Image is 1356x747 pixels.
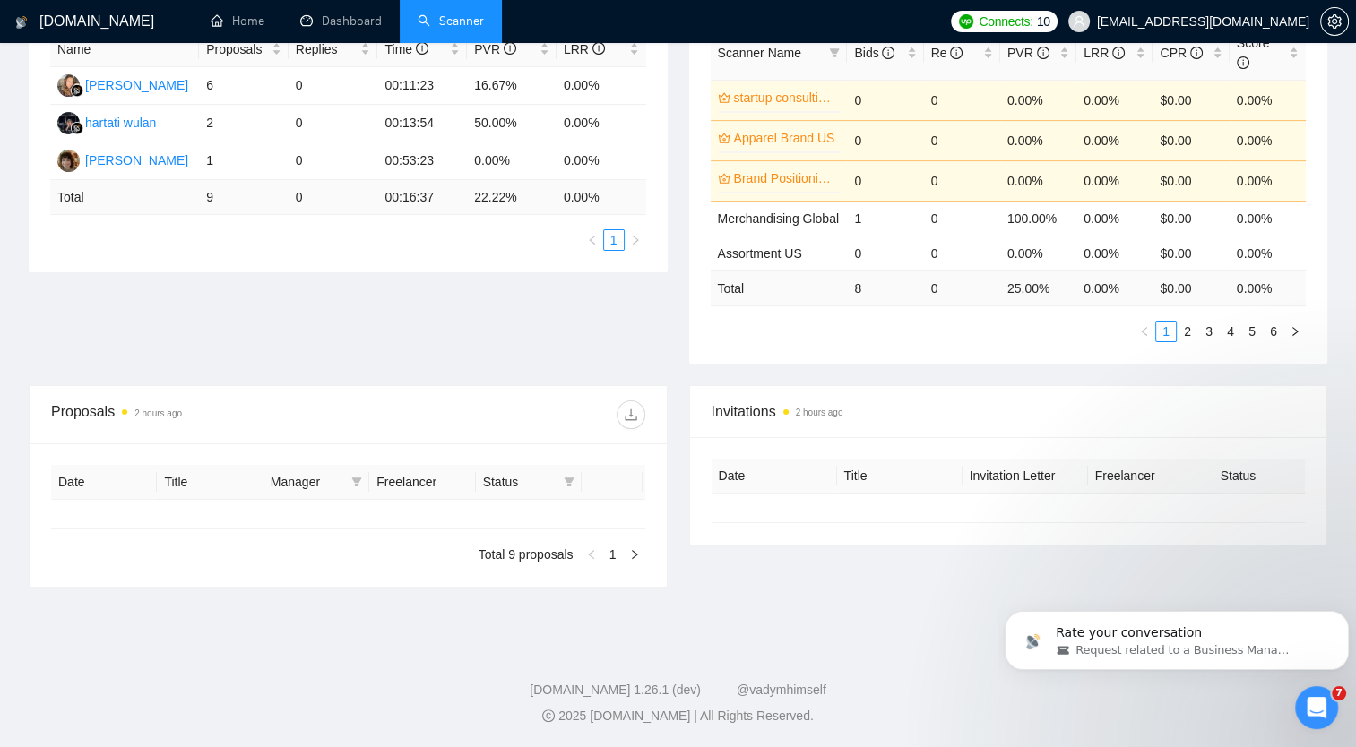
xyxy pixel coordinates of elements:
[847,120,923,160] td: 0
[931,46,963,60] span: Re
[1000,120,1076,160] td: 0.00%
[1153,270,1229,305] td: $ 0.00
[1230,80,1306,120] td: 0.00%
[963,459,1088,494] th: Invitation Letter
[1076,80,1153,120] td: 0.00%
[950,47,963,59] span: info-circle
[504,42,516,55] span: info-circle
[1073,15,1085,28] span: user
[998,573,1356,699] iframe: Intercom notifications message
[57,115,156,129] a: hhartati wulan
[377,142,467,180] td: 00:53:23
[199,67,289,105] td: 6
[847,80,923,120] td: 0
[582,229,603,251] button: left
[837,459,963,494] th: Title
[418,13,484,29] a: searchScanner
[211,13,264,29] a: homeHome
[1037,12,1050,31] span: 10
[624,544,645,565] li: Next Page
[1230,120,1306,160] td: 0.00%
[483,472,557,492] span: Status
[1177,321,1198,342] li: 2
[348,468,366,495] span: filter
[924,160,1000,201] td: 0
[718,91,730,104] span: crown
[734,128,837,148] a: Apparel Brand US
[602,544,624,565] li: 1
[1284,321,1306,342] li: Next Page
[959,14,973,29] img: upwork-logo.png
[50,32,199,67] th: Name
[557,105,646,142] td: 0.00%
[1263,321,1284,342] li: 6
[1084,46,1125,60] span: LRR
[416,42,428,55] span: info-circle
[542,709,555,722] span: copyright
[377,180,467,215] td: 00:16:37
[618,408,644,422] span: download
[351,477,362,487] span: filter
[847,160,923,201] td: 0
[377,67,467,105] td: 00:11:23
[1076,201,1153,236] td: 0.00%
[50,180,199,215] td: Total
[206,39,268,59] span: Proposals
[289,67,378,105] td: 0
[847,201,923,236] td: 1
[1076,160,1153,201] td: 0.00%
[85,75,188,95] div: [PERSON_NAME]
[51,465,157,500] th: Date
[322,13,382,29] span: Dashboard
[1000,160,1076,201] td: 0.00%
[369,465,475,500] th: Freelancer
[1290,326,1300,337] span: right
[199,180,289,215] td: 9
[51,400,348,429] div: Proposals
[604,230,624,250] a: 1
[467,142,557,180] td: 0.00%
[979,12,1032,31] span: Connects:
[829,47,840,58] span: filter
[718,172,730,185] span: crown
[1199,322,1219,341] a: 3
[603,545,623,564] a: 1
[1237,56,1249,69] span: info-circle
[625,229,646,251] button: right
[296,39,358,59] span: Replies
[624,544,645,565] button: right
[564,42,605,56] span: LRR
[629,549,640,560] span: right
[557,142,646,180] td: 0.00%
[71,84,83,97] img: gigradar-bm.png
[71,122,83,134] img: gigradar-bm.png
[1190,47,1203,59] span: info-circle
[384,42,428,56] span: Time
[1000,270,1076,305] td: 25.00 %
[300,14,313,27] span: dashboard
[564,477,574,487] span: filter
[57,74,80,97] img: NK
[557,67,646,105] td: 0.00%
[1134,321,1155,342] button: left
[1237,36,1270,70] span: Score
[617,400,645,429] button: download
[474,42,516,56] span: PVR
[1000,236,1076,270] td: 0.00%
[377,105,467,142] td: 00:13:54
[1153,236,1229,270] td: $0.00
[718,46,801,60] span: Scanner Name
[924,201,1000,236] td: 0
[1284,321,1306,342] button: right
[1112,47,1125,59] span: info-circle
[1242,322,1262,341] a: 5
[1198,321,1220,342] li: 3
[57,152,188,167] a: CM[PERSON_NAME]
[560,468,578,495] span: filter
[1178,322,1197,341] a: 2
[157,465,263,500] th: Title
[625,229,646,251] li: Next Page
[85,113,156,133] div: hartati wulan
